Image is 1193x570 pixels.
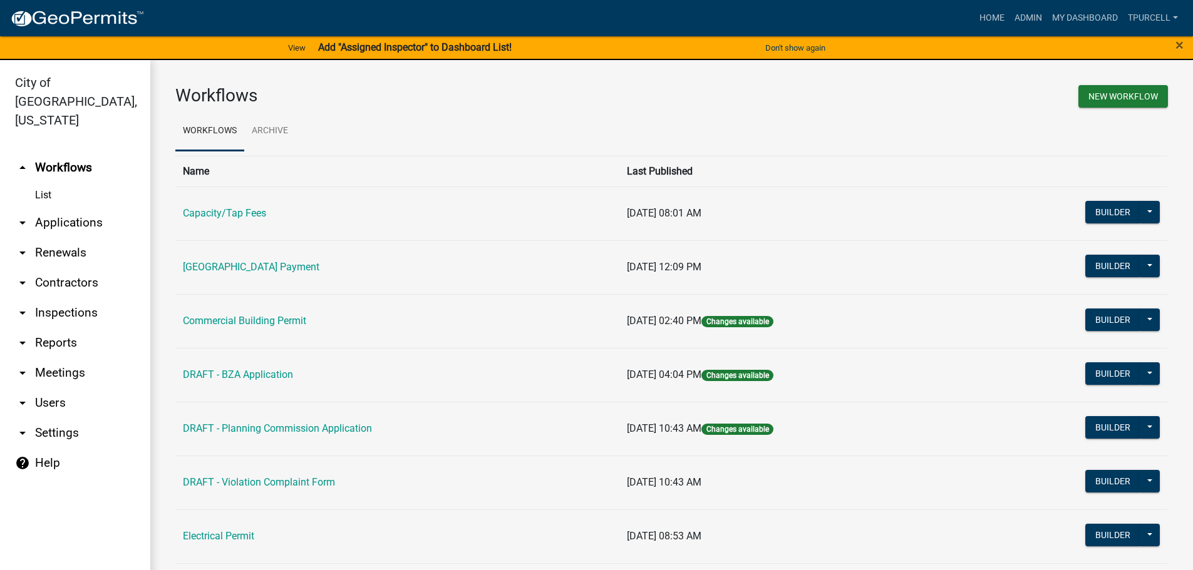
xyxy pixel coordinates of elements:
[15,395,30,410] i: arrow_drop_down
[1085,308,1140,331] button: Builder
[15,160,30,175] i: arrow_drop_up
[183,315,306,327] a: Commercial Building Permit
[1047,6,1123,30] a: My Dashboard
[701,424,773,435] span: Changes available
[1085,416,1140,439] button: Builder
[15,305,30,320] i: arrow_drop_down
[175,111,244,151] a: Workflows
[15,425,30,440] i: arrow_drop_down
[183,530,254,542] a: Electrical Permit
[1085,524,1140,546] button: Builder
[627,369,701,380] span: [DATE] 04:04 PM
[1175,36,1184,54] span: ×
[627,261,701,273] span: [DATE] 12:09 PM
[1123,6,1183,30] a: Tpurcell
[627,207,701,219] span: [DATE] 08:01 AM
[627,315,701,327] span: [DATE] 02:40 PM
[183,369,293,380] a: DRAFT - BZA Application
[15,215,30,230] i: arrow_drop_down
[15,275,30,290] i: arrow_drop_down
[701,316,773,327] span: Changes available
[1085,255,1140,277] button: Builder
[1175,38,1184,53] button: Close
[244,111,296,151] a: Archive
[627,476,701,488] span: [DATE] 10:43 AM
[15,365,30,380] i: arrow_drop_down
[283,38,311,58] a: View
[15,245,30,260] i: arrow_drop_down
[627,530,701,542] span: [DATE] 08:53 AM
[175,156,619,186] th: Name
[175,85,663,106] h3: Workflows
[619,156,970,186] th: Last Published
[701,370,773,381] span: Changes available
[1085,470,1140,492] button: Builder
[1078,85,1168,108] button: New Workflow
[318,41,512,53] strong: Add "Assigned Inspector" to Dashboard List!
[1085,362,1140,385] button: Builder
[183,422,372,434] a: DRAFT - Planning Commission Application
[760,38,830,58] button: Don't show again
[15,335,30,350] i: arrow_drop_down
[183,207,266,219] a: Capacity/Tap Fees
[1085,201,1140,223] button: Builder
[974,6,1010,30] a: Home
[15,455,30,471] i: help
[627,422,701,434] span: [DATE] 10:43 AM
[1010,6,1047,30] a: Admin
[183,476,335,488] a: DRAFT - Violation Complaint Form
[183,261,319,273] a: [GEOGRAPHIC_DATA] Payment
